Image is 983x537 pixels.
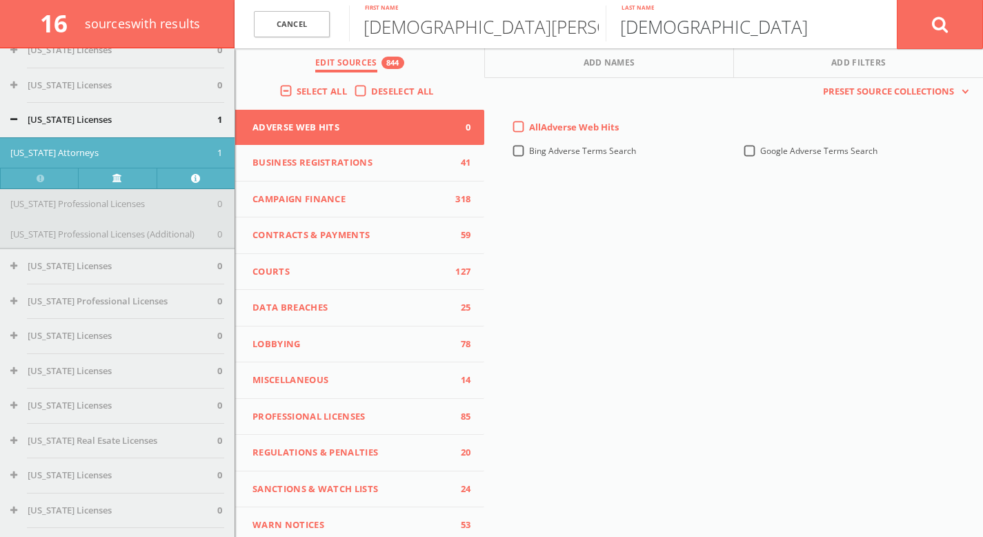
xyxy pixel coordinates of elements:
span: Campaign Finance [252,193,450,206]
span: 53 [450,518,470,532]
span: Contracts & Payments [252,228,450,242]
span: Data Breaches [252,301,450,315]
span: Professional Licenses [252,410,450,424]
span: 318 [450,193,470,206]
a: Cancel [254,11,330,38]
span: 16 [40,7,79,39]
span: 41 [450,156,470,170]
span: 0 [217,504,222,518]
button: [US_STATE] Licenses [10,79,217,92]
button: [US_STATE] Licenses [10,113,217,127]
span: Bing Adverse Terms Search [529,145,636,157]
span: 25 [450,301,470,315]
button: [US_STATE] Licenses [10,364,217,378]
button: [US_STATE] Licenses [10,399,217,413]
span: Preset Source Collections [816,85,961,99]
button: Campaign Finance318 [235,182,484,218]
button: [US_STATE] Attorneys [10,146,217,160]
span: 85 [450,410,470,424]
span: Regulations & Penalties [252,446,450,460]
button: Contracts & Payments59 [235,217,484,254]
a: Verify at source [78,168,156,188]
span: 0 [217,329,222,343]
span: 0 [217,79,222,92]
span: 14 [450,373,470,387]
span: Adverse Web Hits [252,121,450,135]
button: Preset Source Collections [816,85,969,99]
span: Add Names [584,57,635,72]
span: All Adverse Web Hits [529,121,619,133]
span: 0 [217,43,222,57]
span: 0 [450,121,470,135]
span: 0 [217,364,222,378]
span: 0 [217,469,222,482]
span: 78 [450,338,470,351]
span: Google Adverse Terms Search [760,145,877,157]
span: Miscellaneous [252,373,450,387]
span: 0 [217,399,222,413]
button: Professional Licenses85 [235,399,484,436]
span: WARN Notices [252,518,450,532]
span: Sanctions & Watch Lists [252,482,450,496]
button: [US_STATE] Professional Licenses (Additional) [10,228,217,242]
span: Add Filters [831,57,886,72]
span: Courts [252,265,450,279]
button: Sanctions & Watch Lists24 [235,471,484,508]
button: [US_STATE] Licenses [10,43,217,57]
button: Lobbying78 [235,326,484,363]
button: [US_STATE] Licenses [10,504,217,518]
span: 0 [217,295,222,309]
button: [US_STATE] Real Esate Licenses [10,434,217,448]
span: 0 [217,434,222,448]
span: Deselect All [371,85,434,97]
button: Courts127 [235,254,484,291]
button: Miscellaneous14 [235,362,484,399]
button: Add Filters [734,48,983,78]
span: 59 [450,228,470,242]
span: 0 [217,260,222,273]
span: 1 [217,113,222,127]
button: [US_STATE] Licenses [10,469,217,482]
span: 20 [450,446,470,460]
span: 127 [450,265,470,279]
span: 24 [450,482,470,496]
button: Data Breaches25 [235,290,484,326]
span: Lobbying [252,338,450,351]
span: source s with results [85,15,201,32]
button: Regulations & Penalties20 [235,435,484,471]
button: [US_STATE] Licenses [10,329,217,343]
div: 844 [381,57,404,69]
span: Business Registrations [252,156,450,170]
button: [US_STATE] Licenses [10,260,217,273]
span: Edit Sources [315,57,377,72]
button: Adverse Web Hits0 [235,110,484,146]
button: [US_STATE] Professional Licenses [10,295,217,309]
span: 1 [217,146,222,160]
button: [US_STATE] Professional Licenses [10,197,217,211]
button: Add Names [485,48,735,78]
button: Business Registrations41 [235,145,484,182]
span: 0 [217,197,222,211]
span: Select All [297,85,347,97]
button: Edit Sources844 [235,48,485,78]
span: 0 [217,228,222,242]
